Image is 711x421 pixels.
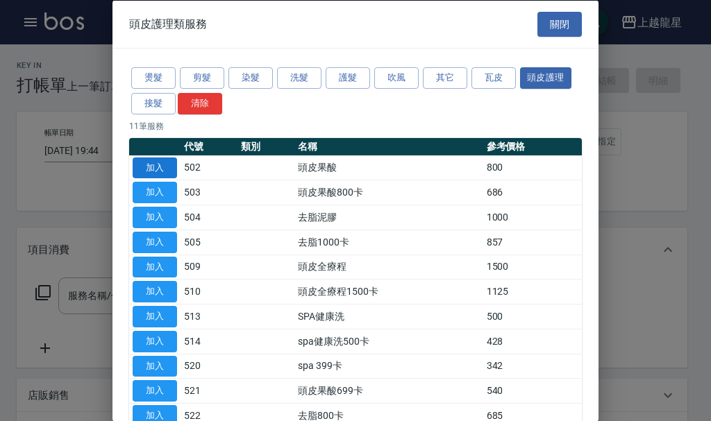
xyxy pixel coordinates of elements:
td: 514 [181,329,237,354]
th: 類別 [237,137,294,155]
button: 加入 [133,306,177,327]
button: 加入 [133,256,177,277]
td: 頭皮全療程1500卡 [294,279,483,304]
td: spa健康洗500卡 [294,329,483,354]
button: 加入 [133,380,177,402]
td: 504 [181,205,237,230]
button: 加入 [133,355,177,377]
p: 11 筆服務 [129,119,582,132]
td: 521 [181,378,237,403]
th: 代號 [181,137,237,155]
td: 去脂1000卡 [294,230,483,255]
td: 857 [483,230,582,255]
button: 加入 [133,231,177,252]
span: 頭皮護理類服務 [129,17,207,31]
td: 503 [181,180,237,205]
button: 染髮 [228,67,273,89]
button: 瓦皮 [471,67,516,89]
td: 800 [483,155,582,180]
td: 513 [181,304,237,329]
button: 剪髮 [180,67,224,89]
button: 加入 [133,157,177,178]
button: 其它 [423,67,467,89]
button: 吹風 [374,67,419,89]
td: 1500 [483,255,582,280]
td: 540 [483,378,582,403]
td: 頭皮果酸699卡 [294,378,483,403]
th: 名稱 [294,137,483,155]
td: 428 [483,329,582,354]
td: spa 399卡 [294,354,483,379]
td: SPA健康洗 [294,304,483,329]
td: 520 [181,354,237,379]
td: 342 [483,354,582,379]
td: 頭皮果酸 [294,155,483,180]
button: 加入 [133,207,177,228]
button: 頭皮護理 [520,67,571,89]
td: 509 [181,255,237,280]
button: 加入 [133,182,177,203]
td: 505 [181,230,237,255]
td: 502 [181,155,237,180]
button: 洗髮 [277,67,321,89]
button: 關閉 [537,11,582,37]
td: 500 [483,304,582,329]
td: 510 [181,279,237,304]
td: 去脂泥膠 [294,205,483,230]
button: 護髮 [326,67,370,89]
td: 686 [483,180,582,205]
td: 1125 [483,279,582,304]
td: 1000 [483,205,582,230]
button: 接髮 [131,92,176,114]
button: 加入 [133,281,177,302]
button: 清除 [178,92,222,114]
td: 頭皮果酸800卡 [294,180,483,205]
button: 燙髮 [131,67,176,89]
button: 加入 [133,330,177,352]
th: 參考價格 [483,137,582,155]
td: 頭皮全療程 [294,255,483,280]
